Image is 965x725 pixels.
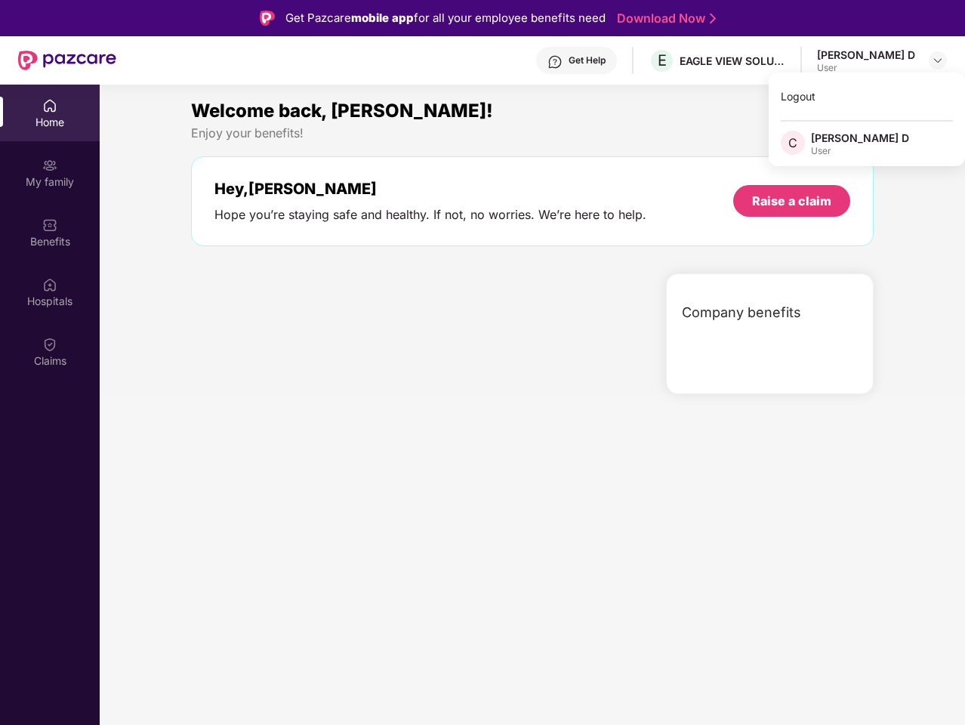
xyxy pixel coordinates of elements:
[932,54,944,66] img: svg+xml;base64,PHN2ZyBpZD0iRHJvcGRvd24tMzJ4MzIiIHhtbG5zPSJodHRwOi8vd3d3LnczLm9yZy8yMDAwL3N2ZyIgd2...
[351,11,414,25] strong: mobile app
[42,337,57,352] img: svg+xml;base64,PHN2ZyBpZD0iQ2xhaW0iIHhtbG5zPSJodHRwOi8vd3d3LnczLm9yZy8yMDAwL3N2ZyIgd2lkdGg9IjIwIi...
[658,51,667,69] span: E
[285,9,606,27] div: Get Pazcare for all your employee benefits need
[682,302,801,323] span: Company benefits
[191,100,493,122] span: Welcome back, [PERSON_NAME]!
[42,217,57,233] img: svg+xml;base64,PHN2ZyBpZD0iQmVuZWZpdHMiIHhtbG5zPSJodHRwOi8vd3d3LnczLm9yZy8yMDAwL3N2ZyIgd2lkdGg9Ij...
[680,54,785,68] div: EAGLE VIEW SOLUTIONS PRIVATE LIMITED
[817,62,915,74] div: User
[42,277,57,292] img: svg+xml;base64,PHN2ZyBpZD0iSG9zcGl0YWxzIiB4bWxucz0iaHR0cDovL3d3dy53My5vcmcvMjAwMC9zdmciIHdpZHRoPS...
[260,11,275,26] img: Logo
[752,193,831,209] div: Raise a claim
[42,98,57,113] img: svg+xml;base64,PHN2ZyBpZD0iSG9tZSIgeG1sbnM9Imh0dHA6Ly93d3cudzMub3JnLzIwMDAvc3ZnIiB3aWR0aD0iMjAiIG...
[617,11,711,26] a: Download Now
[18,51,116,70] img: New Pazcare Logo
[710,11,716,26] img: Stroke
[547,54,563,69] img: svg+xml;base64,PHN2ZyBpZD0iSGVscC0zMngzMiIgeG1sbnM9Imh0dHA6Ly93d3cudzMub3JnLzIwMDAvc3ZnIiB3aWR0aD...
[817,48,915,62] div: [PERSON_NAME] D
[569,54,606,66] div: Get Help
[191,125,874,141] div: Enjoy your benefits!
[214,207,646,223] div: Hope you’re staying safe and healthy. If not, no worries. We’re here to help.
[214,180,646,198] div: Hey, [PERSON_NAME]
[42,158,57,173] img: svg+xml;base64,PHN2ZyB3aWR0aD0iMjAiIGhlaWdodD0iMjAiIHZpZXdCb3g9IjAgMCAyMCAyMCIgZmlsbD0ibm9uZSIgeG...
